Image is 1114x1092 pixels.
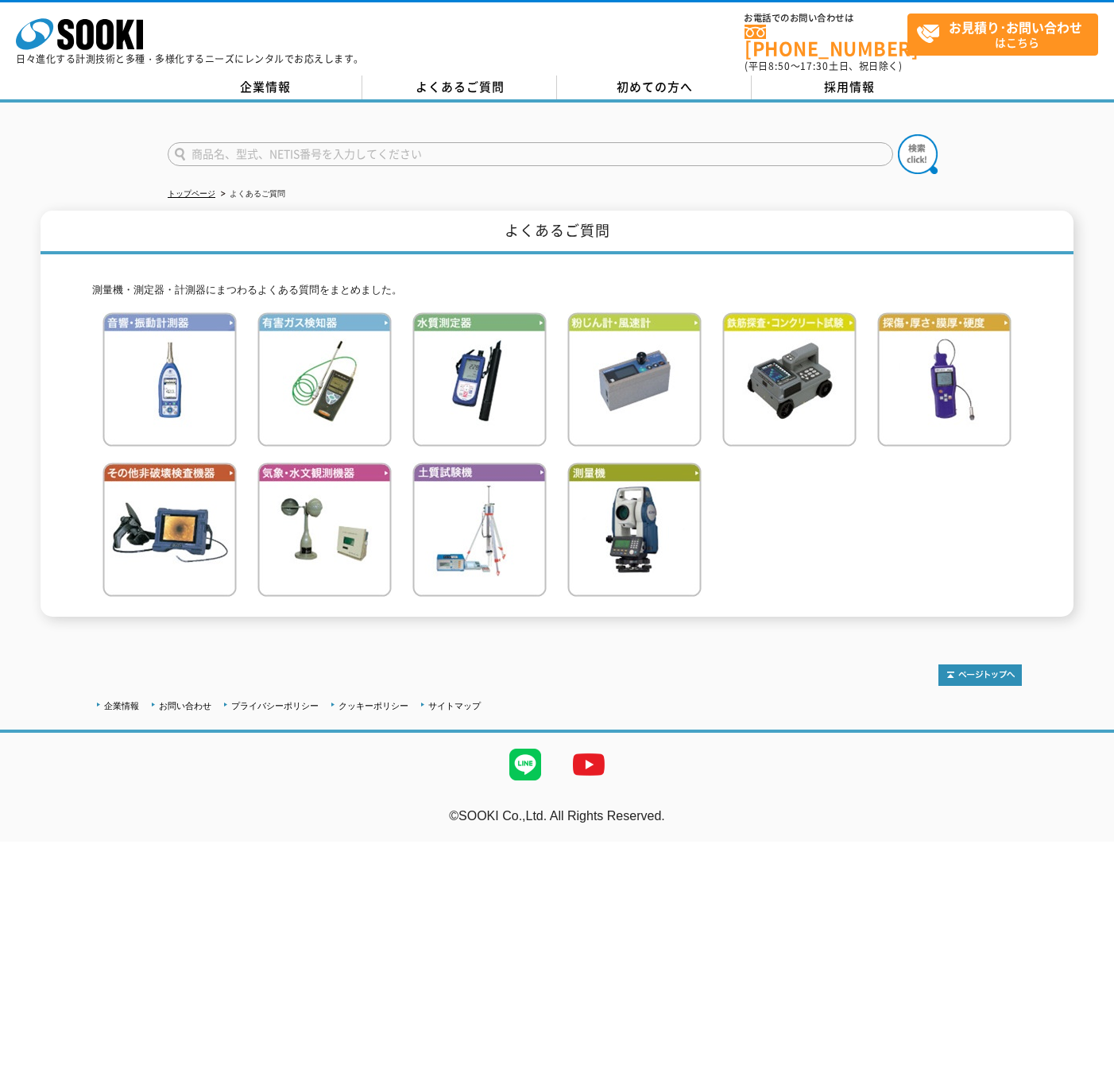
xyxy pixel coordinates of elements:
[567,312,702,447] img: 粉じん計・風速計
[907,14,1098,56] a: お見積り･お問い合わせはこちら
[231,701,319,711] a: プライバシーポリシー
[159,701,211,711] a: お問い合わせ
[949,17,1082,37] strong: お見積り･お問い合わせ
[877,312,1011,447] img: 探傷・厚さ・膜厚・硬度
[745,59,902,73] span: (平日 ～ 土日、祝日除く)
[412,463,547,597] img: 土質試験機
[257,463,392,597] img: 気象・水文観測機器
[168,76,362,99] a: 企業情報
[1053,826,1114,839] a: テストMail
[428,701,481,711] a: サイトマップ
[103,463,237,597] img: その他非破壊検査機器
[567,463,702,597] img: 測量機
[745,25,907,57] a: [PHONE_NUMBER]
[92,282,1022,299] p: 測量機・測定器・計測器にまつわるよくある質問をまとめました。
[745,14,907,23] span: お電話でのお問い合わせは
[362,76,557,99] a: よくあるご質問
[168,189,215,198] a: トップページ
[41,211,1073,254] h1: よくあるご質問
[338,701,408,711] a: クッキーポリシー
[768,59,791,73] span: 8:50
[722,312,857,447] img: 鉄筋検査・コンクリート試験
[257,312,392,447] img: 有害ガス検知器
[752,76,946,99] a: 採用情報
[617,78,693,95] span: 初めての方へ
[916,14,1097,54] span: はこちら
[103,312,237,447] img: 音響・振動計測器
[557,733,621,796] img: YouTube
[218,186,285,203] li: よくあるご質問
[16,54,364,64] p: 日々進化する計測技術と多種・多様化するニーズにレンタルでお応えします。
[557,76,752,99] a: 初めての方へ
[104,701,139,711] a: 企業情報
[412,312,547,447] img: 水質測定器
[800,59,829,73] span: 17:30
[898,134,938,174] img: btn_search.png
[168,142,893,166] input: 商品名、型式、NETIS番号を入力してください
[493,733,557,796] img: LINE
[938,664,1022,686] img: トップページへ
